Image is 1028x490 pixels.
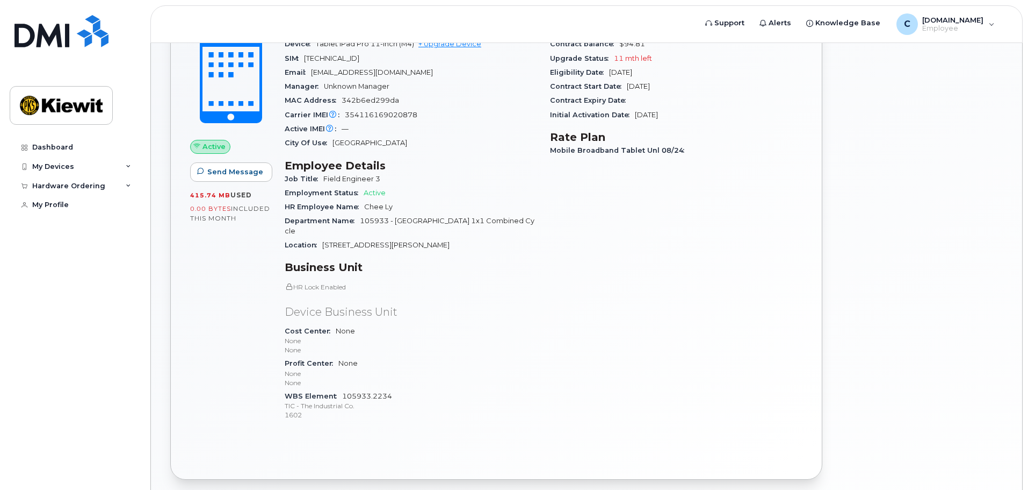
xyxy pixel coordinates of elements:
[769,18,791,29] span: Alerts
[614,54,652,62] span: 11 mth left
[324,82,389,90] span: Unknown Manager
[285,392,342,400] span: WBS Element
[345,111,417,119] span: 354116169020878
[311,68,433,76] span: [EMAIL_ADDRESS][DOMAIN_NAME]
[342,96,399,104] span: 342b6ed299da
[904,18,910,31] span: C
[285,369,537,378] p: None
[202,141,226,152] span: Active
[285,359,537,387] span: None
[889,13,1002,35] div: Chee.Ly
[285,241,322,249] span: Location
[981,443,1020,482] iframe: Messenger Launcher
[190,205,231,212] span: 0.00 Bytes
[550,68,609,76] span: Eligibility Date
[285,304,537,320] p: Device Business Unit
[799,12,888,34] a: Knowledge Base
[285,96,342,104] span: MAC Address
[714,18,744,29] span: Support
[316,40,414,48] span: Tablet iPad Pro 11-Inch (M4)
[285,401,537,410] p: TIC - The Industrial Co.
[550,146,690,154] span: Mobile Broadband Tablet Unl 08/24
[285,345,537,354] p: None
[285,111,345,119] span: Carrier IMEI
[550,54,614,62] span: Upgrade Status
[619,40,645,48] span: $94.81
[190,162,272,182] button: Send Message
[285,261,537,274] h3: Business Unit
[322,241,450,249] span: [STREET_ADDRESS][PERSON_NAME]
[285,54,304,62] span: SIM
[207,167,263,177] span: Send Message
[285,378,537,387] p: None
[323,175,380,183] span: Field Engineer 3
[285,189,364,197] span: Employment Status
[922,24,983,33] span: Employee
[285,327,537,355] span: None
[285,392,537,420] span: 105933.2234
[285,410,537,420] p: 1602
[285,327,336,335] span: Cost Center
[285,159,537,172] h3: Employee Details
[285,175,323,183] span: Job Title
[285,359,338,367] span: Profit Center
[285,217,534,235] span: 105933 - [GEOGRAPHIC_DATA] 1x1 Combined Cycle
[418,40,481,48] a: + Upgrade Device
[609,68,632,76] span: [DATE]
[285,68,311,76] span: Email
[285,336,537,345] p: None
[364,189,386,197] span: Active
[550,131,802,144] h3: Rate Plan
[635,111,658,119] span: [DATE]
[752,12,799,34] a: Alerts
[364,203,393,211] span: Chee Ly
[627,82,650,90] span: [DATE]
[698,12,752,34] a: Support
[285,40,316,48] span: Device
[304,54,359,62] span: [TECHNICAL_ID]
[550,82,627,90] span: Contract Start Date
[190,191,230,199] span: 415.74 MB
[285,82,324,90] span: Manager
[230,191,252,199] span: used
[285,282,537,292] p: HR Lock Enabled
[285,125,342,133] span: Active IMEI
[332,139,407,147] span: [GEOGRAPHIC_DATA]
[815,18,880,29] span: Knowledge Base
[922,16,983,24] span: [DOMAIN_NAME]
[285,217,360,225] span: Department Name
[342,125,349,133] span: —
[550,111,635,119] span: Initial Activation Date
[285,203,364,211] span: HR Employee Name
[285,139,332,147] span: City Of Use
[550,96,631,104] span: Contract Expiry Date
[550,40,619,48] span: Contract balance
